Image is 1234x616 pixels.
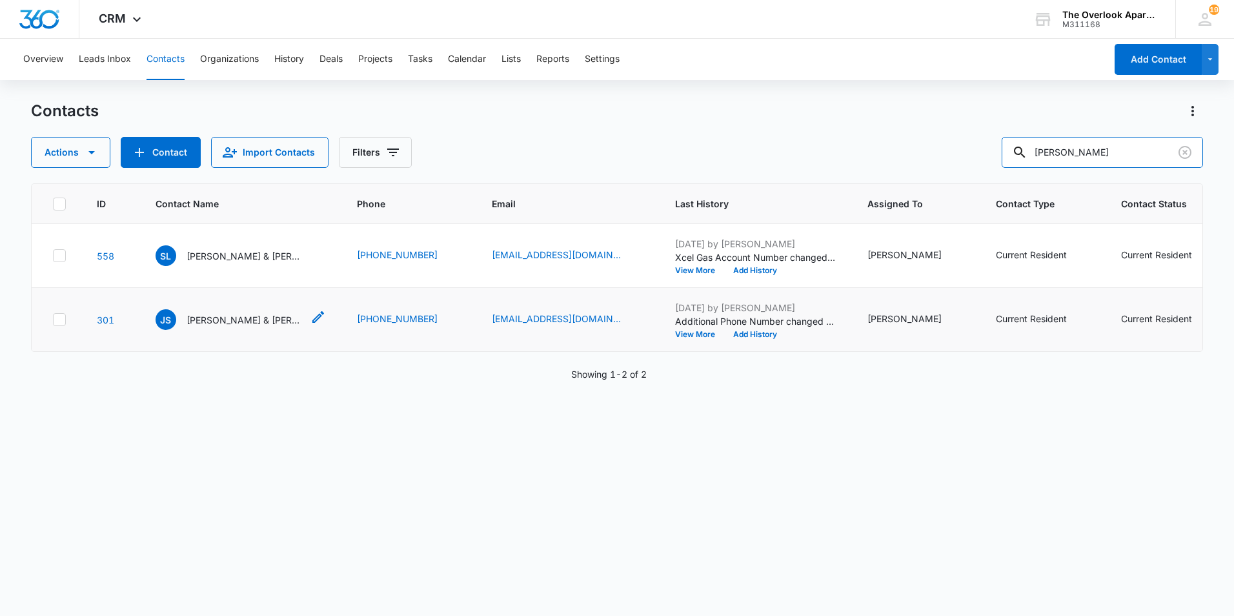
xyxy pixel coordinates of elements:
input: Search Contacts [1002,137,1203,168]
div: Phone - (970) 488-9718 - Select to Edit Field [357,312,461,327]
div: account name [1062,10,1157,20]
button: Leads Inbox [79,39,131,80]
div: Contact Type - Current Resident - Select to Edit Field [996,248,1090,263]
p: [DATE] by [PERSON_NAME] [675,237,836,251]
button: Reports [536,39,569,80]
button: Actions [1182,101,1203,121]
button: Calendar [448,39,486,80]
button: Lists [501,39,521,80]
div: notifications count [1209,5,1219,15]
div: Current Resident [996,312,1067,325]
div: Contact Name - Sadie Lynch & Richard Coke - Select to Edit Field [156,245,326,266]
span: JS [156,309,176,330]
button: Deals [319,39,343,80]
p: Xcel Gas Account Number changed to 5300154588890. [675,251,836,264]
button: Overview [23,39,63,80]
button: View More [675,267,724,274]
a: [PHONE_NUMBER] [357,312,438,325]
div: Assigned To - Desirea Archuleta - Select to Edit Field [867,312,965,327]
a: Navigate to contact details page for Jeanne Storm & Richard Storm [97,314,114,325]
span: CRM [99,12,126,25]
button: Filters [339,137,412,168]
span: Phone [357,197,442,210]
a: [PHONE_NUMBER] [357,248,438,262]
a: [EMAIL_ADDRESS][DOMAIN_NAME] [492,248,621,262]
div: Current Resident [996,248,1067,262]
span: Contact Status [1121,197,1197,210]
div: Contact Status - Current Resident - Select to Edit Field [1121,312,1215,327]
button: View More [675,331,724,338]
button: Tasks [408,39,432,80]
span: Email [492,197,625,210]
div: account id [1062,20,1157,29]
p: Additional Phone Number changed to [PHONE_NUMBER]. [675,314,836,328]
span: ID [97,197,106,210]
button: Actions [31,137,110,168]
span: Assigned To [867,197,946,210]
span: Contact Type [996,197,1071,210]
span: Last History [675,197,818,210]
div: [PERSON_NAME] [867,312,942,325]
button: Organizations [200,39,259,80]
button: Settings [585,39,620,80]
div: [PERSON_NAME] [867,248,942,262]
button: Contacts [147,39,185,80]
p: Showing 1-2 of 2 [571,367,647,381]
span: 19 [1209,5,1219,15]
div: Current Resident [1121,312,1192,325]
div: Contact Name - Jeanne Storm & Richard Storm - Select to Edit Field [156,309,326,330]
h1: Contacts [31,101,99,121]
p: [DATE] by [PERSON_NAME] [675,301,836,314]
div: Current Resident [1121,248,1192,262]
button: History [274,39,304,80]
div: Phone - (970) 815-1559 - Select to Edit Field [357,248,461,263]
button: Projects [358,39,392,80]
span: Contact Name [156,197,307,210]
div: Assigned To - Desirea Archuleta - Select to Edit Field [867,248,965,263]
button: Import Contacts [211,137,329,168]
button: Add History [724,331,786,338]
div: Contact Status - Current Resident - Select to Edit Field [1121,248,1215,263]
button: Add Contact [121,137,201,168]
p: [PERSON_NAME] & [PERSON_NAME] [187,249,303,263]
div: Email - jeannestorm7@gmail.com - Select to Edit Field [492,312,644,327]
button: Clear [1175,142,1195,163]
div: Contact Type - Current Resident - Select to Edit Field [996,312,1090,327]
span: SL [156,245,176,266]
p: [PERSON_NAME] & [PERSON_NAME] [187,313,303,327]
button: Add Contact [1115,44,1202,75]
a: Navigate to contact details page for Sadie Lynch & Richard Coke [97,251,114,262]
button: Add History [724,267,786,274]
div: Email - Luv23040@gmail.com - Select to Edit Field [492,248,644,263]
a: [EMAIL_ADDRESS][DOMAIN_NAME] [492,312,621,325]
